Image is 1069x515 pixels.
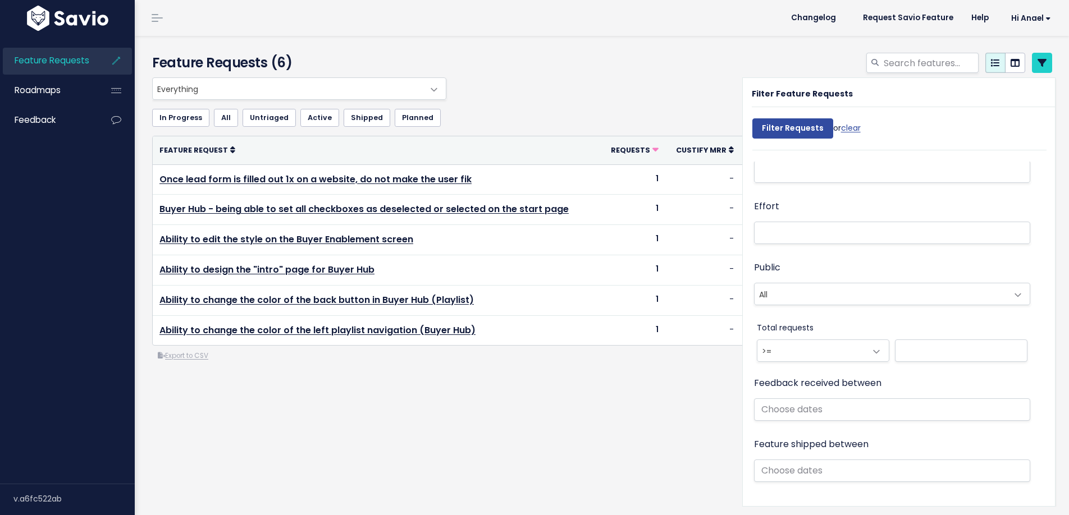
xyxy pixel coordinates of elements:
label: Effort [754,199,779,215]
a: In Progress [152,109,209,127]
a: clear [841,122,861,134]
input: Choose dates [754,459,1030,482]
td: 1 [601,164,665,195]
a: Ability to design the "intro" page for Buyer Hub [159,263,374,276]
input: Search features... [883,53,979,73]
input: Filter Requests [752,118,833,139]
img: logo-white.9d6f32f41409.svg [24,6,111,31]
label: Feedback received between [754,375,881,392]
a: Custify mrr [676,144,734,155]
span: >= [757,340,866,361]
label: Role [754,495,773,512]
td: 1 [601,285,665,315]
a: Export to CSV [158,351,208,360]
td: - [665,255,741,285]
td: 1 [601,195,665,225]
td: - [665,315,741,345]
td: - [665,225,741,255]
a: Roadmaps [3,77,93,103]
td: 1 [601,225,665,255]
div: v.a6fc522ab [13,484,135,513]
span: Everything [152,77,446,100]
a: Feature Requests [3,48,93,73]
a: Request Savio Feature [854,10,962,26]
a: Buyer Hub - being able to set all checkboxes as deselected or selected on the start page [159,203,569,215]
ul: Filter feature requests [152,109,1052,127]
a: Feedback [3,107,93,133]
span: Feature Request [159,145,228,155]
a: Requests [611,144,659,155]
td: 1 [601,255,665,285]
span: All [755,283,1007,305]
span: Custify mrr [676,145,727,155]
td: - [665,285,741,315]
a: Help [962,10,998,26]
a: All [214,109,238,127]
span: Hi Anael [1011,14,1051,22]
label: Public [754,260,780,276]
a: Untriaged [243,109,296,127]
span: Requests [611,145,650,155]
td: - [665,195,741,225]
a: Once lead form is filled out 1x on a website, do not make the user fik [159,173,472,186]
span: Feedback [15,114,56,126]
label: Total requests [757,321,814,335]
a: Shipped [344,109,390,127]
strong: Filter Feature Requests [752,88,853,99]
input: Choose dates [754,398,1030,421]
a: Planned [395,109,441,127]
h4: Feature Requests (6) [152,53,441,73]
div: or [752,113,861,150]
td: - [665,164,741,195]
span: >= [757,339,889,362]
a: Active [300,109,339,127]
span: All [754,283,1030,305]
span: Roadmaps [15,84,61,96]
td: 1 [601,315,665,345]
a: Ability to change the color of the left playlist navigation (Buyer Hub) [159,324,476,337]
span: Everything [153,78,423,99]
span: Feature Requests [15,54,89,66]
a: Ability to edit the style on the Buyer Enablement screen [159,233,413,246]
span: Changelog [791,14,836,22]
a: Ability to change the color of the back button in Buyer Hub (Playlist) [159,293,474,306]
a: Hi Anael [998,10,1060,27]
label: Feature shipped between [754,436,869,453]
a: Feature Request [159,144,235,155]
